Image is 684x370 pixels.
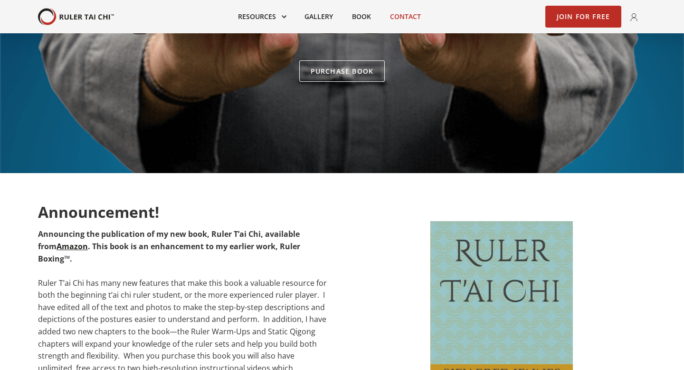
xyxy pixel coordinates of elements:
[342,6,380,27] a: Book
[545,6,622,28] a: Join for Free
[380,6,430,27] a: Contact
[299,60,385,82] a: Purchase Book
[57,241,88,252] a: Amazon
[38,204,327,221] h2: Announcement!
[38,8,114,26] img: Your Brand Name
[228,6,295,27] div: Resources
[38,229,300,252] strong: Announcing the publication of my new book, Ruler T’ai Chi, available from
[295,6,342,27] a: Gallery
[38,8,114,26] a: home
[38,241,300,264] strong: . This book is an enhancement to my earlier work, Ruler Boxing™.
